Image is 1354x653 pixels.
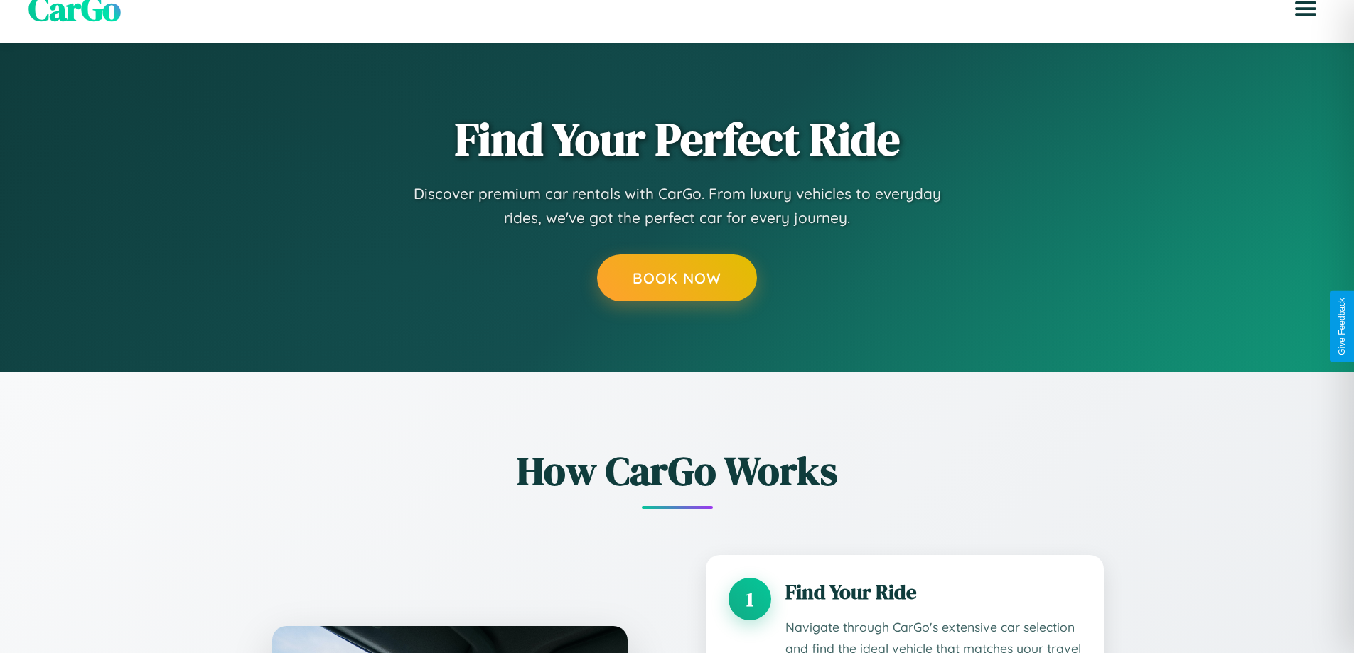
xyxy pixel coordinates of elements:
[455,114,900,164] h1: Find Your Perfect Ride
[597,254,757,301] button: Book Now
[729,578,771,620] div: 1
[393,182,962,230] p: Discover premium car rentals with CarGo. From luxury vehicles to everyday rides, we've got the pe...
[785,578,1081,606] h3: Find Your Ride
[1337,298,1347,355] div: Give Feedback
[251,443,1104,498] h2: How CarGo Works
